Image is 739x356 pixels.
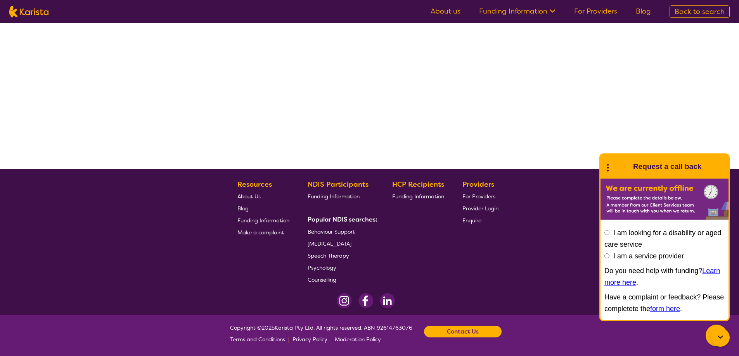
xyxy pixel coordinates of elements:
img: Karista [613,159,628,174]
span: Terms and Conditions [230,336,285,343]
span: Make a complaint [237,229,284,236]
a: About us [431,7,460,16]
span: Funding Information [237,217,289,224]
span: Copyright © 2025 Karista Pty Ltd. All rights reserved. ABN 92614763076 [230,322,412,345]
a: [MEDICAL_DATA] [308,237,374,249]
b: Resources [237,180,272,189]
p: | [331,334,332,345]
span: Counselling [308,276,336,283]
label: I am looking for a disability or aged care service [604,229,721,248]
span: Provider Login [462,205,498,212]
a: Funding Information [479,7,556,16]
span: Funding Information [392,193,444,200]
label: I am a service provider [613,252,684,260]
span: Behaviour Support [308,228,355,235]
span: [MEDICAL_DATA] [308,240,351,247]
a: Funding Information [237,214,289,226]
img: Instagram [337,293,352,308]
span: For Providers [462,193,495,200]
b: HCP Recipients [392,180,444,189]
span: Blog [237,205,249,212]
img: Facebook [358,293,374,308]
a: Funding Information [308,190,374,202]
b: Contact Us [447,326,479,337]
a: Counselling [308,273,374,285]
a: Terms and Conditions [230,334,285,345]
a: Moderation Policy [335,334,381,345]
span: Back to search [675,7,725,16]
button: Channel Menu [706,325,727,346]
p: | [288,334,289,345]
span: Moderation Policy [335,336,381,343]
a: Blog [237,202,289,214]
a: Provider Login [462,202,498,214]
a: Make a complaint [237,226,289,238]
p: Have a complaint or feedback? Please completete the . [604,291,725,315]
p: Do you need help with funding? . [604,265,725,288]
img: LinkedIn [380,293,395,308]
b: Popular NDIS searches: [308,215,377,224]
a: Privacy Policy [292,334,327,345]
h1: Request a call back [633,161,701,172]
span: Psychology [308,264,336,271]
span: Speech Therapy [308,252,349,259]
a: About Us [237,190,289,202]
a: Back to search [670,5,730,18]
a: For Providers [462,190,498,202]
a: form here [650,305,680,313]
img: Karista offline chat form to request call back [601,179,729,220]
a: Blog [636,7,651,16]
b: NDIS Participants [308,180,369,189]
a: Funding Information [392,190,444,202]
a: Behaviour Support [308,225,374,237]
span: About Us [237,193,261,200]
b: Providers [462,180,494,189]
a: Enquire [462,214,498,226]
a: Speech Therapy [308,249,374,261]
a: Psychology [308,261,374,273]
span: Privacy Policy [292,336,327,343]
a: For Providers [574,7,617,16]
img: Karista logo [9,6,48,17]
span: Enquire [462,217,481,224]
span: Funding Information [308,193,360,200]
